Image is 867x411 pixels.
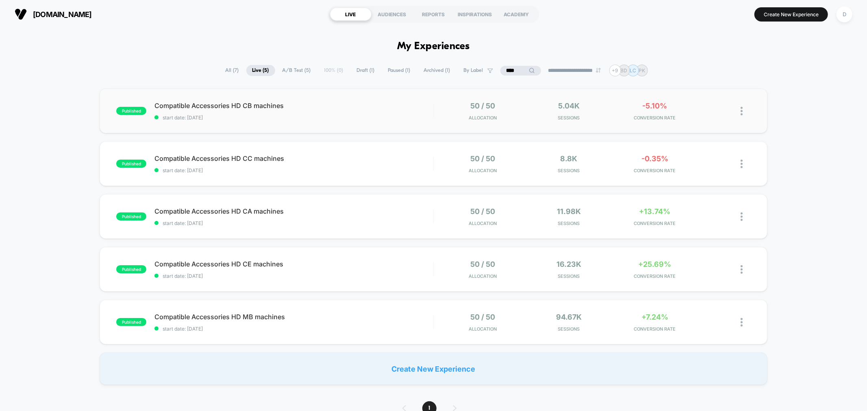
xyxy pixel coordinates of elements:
[639,260,671,268] span: +25.69%
[154,115,433,121] span: start date: [DATE]
[116,318,146,326] span: published
[116,160,146,168] span: published
[469,168,497,173] span: Allocation
[641,154,668,163] span: -0.35%
[614,221,696,226] span: CONVERSION RATE
[154,154,433,162] span: Compatible Accessories HD CC machines
[556,313,582,321] span: 94.67k
[609,65,621,76] div: + 9
[397,41,470,52] h1: My Experiences
[741,107,743,115] img: close
[454,8,496,21] div: INSPIRATIONS
[471,207,495,216] span: 50 / 50
[469,326,497,332] span: Allocation
[528,168,610,173] span: Sessions
[469,115,497,121] span: Allocation
[154,207,433,215] span: Compatible Accessories HD CA machines
[471,154,495,163] span: 50 / 50
[15,8,27,20] img: Visually logo
[382,65,417,76] span: Paused ( 1 )
[741,212,743,221] img: close
[471,313,495,321] span: 50 / 50
[496,8,537,21] div: ACADEMY
[154,167,433,173] span: start date: [DATE]
[741,318,743,327] img: close
[276,65,317,76] span: A/B Test ( 5 )
[471,260,495,268] span: 50 / 50
[100,353,767,385] div: Create New Experience
[741,160,743,168] img: close
[116,107,146,115] span: published
[630,67,636,74] p: LC
[154,260,433,268] span: Compatible Accessories HD CE machines
[614,326,696,332] span: CONVERSION RATE
[469,221,497,226] span: Allocation
[469,273,497,279] span: Allocation
[614,115,696,121] span: CONVERSION RATE
[154,313,433,321] span: Compatible Accessories HD MB machines
[561,154,578,163] span: 8.8k
[641,313,668,321] span: +7.24%
[116,212,146,221] span: published
[639,67,645,74] p: PK
[246,65,275,76] span: Live ( 5 )
[154,220,433,226] span: start date: [DATE]
[33,10,92,19] span: [DOMAIN_NAME]
[528,221,610,226] span: Sessions
[557,207,581,216] span: 11.98k
[372,8,413,21] div: AUDIENCES
[639,207,671,216] span: +13.74%
[116,265,146,273] span: published
[834,6,855,23] button: D
[219,65,245,76] span: All ( 7 )
[837,6,852,22] div: D
[154,326,433,332] span: start date: [DATE]
[614,273,696,279] span: CONVERSION RATE
[464,67,483,74] span: By Label
[741,265,743,274] img: close
[413,8,454,21] div: REPORTS
[330,8,372,21] div: LIVE
[471,102,495,110] span: 50 / 50
[351,65,381,76] span: Draft ( 1 )
[556,260,581,268] span: 16.23k
[614,168,696,173] span: CONVERSION RATE
[528,273,610,279] span: Sessions
[643,102,667,110] span: -5.10%
[558,102,580,110] span: 5.04k
[12,8,94,21] button: [DOMAIN_NAME]
[528,326,610,332] span: Sessions
[528,115,610,121] span: Sessions
[154,273,433,279] span: start date: [DATE]
[754,7,828,22] button: Create New Experience
[418,65,456,76] span: Archived ( 1 )
[621,67,628,74] p: BD
[596,68,601,73] img: end
[154,102,433,110] span: Compatible Accessories HD CB machines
